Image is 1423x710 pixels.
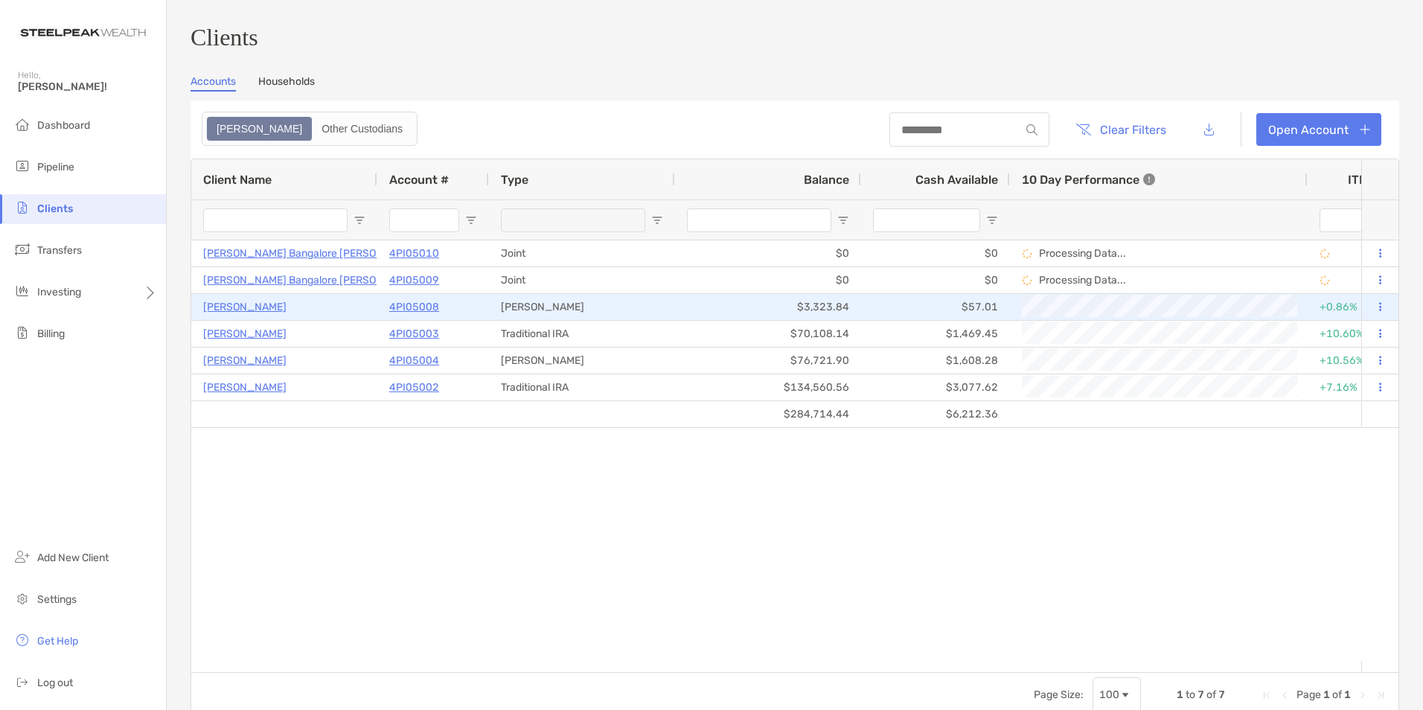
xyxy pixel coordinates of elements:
[203,208,348,232] input: Client Name Filter Input
[1296,688,1321,701] span: Page
[651,214,663,226] button: Open Filter Menu
[258,75,315,92] a: Households
[13,324,31,342] img: billing icon
[203,324,287,343] a: [PERSON_NAME]
[1039,274,1126,287] p: Processing Data...
[1256,113,1381,146] a: Open Account
[389,271,439,290] a: 4PI05009
[1197,688,1204,701] span: 7
[1320,295,1385,319] div: +0.86%
[1348,173,1385,187] div: ITD
[389,378,439,397] a: 4PI05002
[37,286,81,298] span: Investing
[1323,688,1330,701] span: 1
[861,401,1010,427] div: $6,212.36
[354,214,365,226] button: Open Filter Menu
[861,374,1010,400] div: $3,077.62
[489,240,675,266] div: Joint
[37,244,82,257] span: Transfers
[861,348,1010,374] div: $1,608.28
[37,635,78,647] span: Get Help
[1022,159,1155,199] div: 10 Day Performance
[389,208,459,232] input: Account # Filter Input
[203,244,423,263] p: [PERSON_NAME] Bangalore [PERSON_NAME]
[13,240,31,258] img: transfers icon
[1279,689,1291,701] div: Previous Page
[13,282,31,300] img: investing icon
[1357,689,1369,701] div: Next Page
[1320,348,1385,373] div: +10.56%
[1320,275,1330,286] img: Processing Data icon
[191,75,236,92] a: Accounts
[37,202,73,215] span: Clients
[1344,688,1351,701] span: 1
[489,348,675,374] div: [PERSON_NAME]
[37,551,109,564] span: Add New Client
[37,327,65,340] span: Billing
[675,294,861,320] div: $3,323.84
[13,589,31,607] img: settings icon
[203,378,287,397] a: [PERSON_NAME]
[203,173,272,187] span: Client Name
[37,593,77,606] span: Settings
[191,24,1399,51] h3: Clients
[1039,247,1126,260] p: Processing Data...
[1034,688,1084,701] div: Page Size:
[203,351,287,370] a: [PERSON_NAME]
[675,321,861,347] div: $70,108.14
[13,115,31,133] img: dashboard icon
[313,118,411,139] div: Other Custodians
[37,677,73,689] span: Log out
[1320,208,1367,232] input: ITD Filter Input
[13,157,31,175] img: pipeline icon
[1064,113,1177,146] button: Clear Filters
[389,298,439,316] a: 4PI05008
[37,161,74,173] span: Pipeline
[501,173,528,187] span: Type
[389,324,439,343] a: 4PI05003
[1022,275,1032,286] img: Processing Data icon
[389,351,439,370] a: 4PI05004
[389,244,439,263] a: 4PI05010
[873,208,980,232] input: Cash Available Filter Input
[13,631,31,649] img: get-help icon
[675,401,861,427] div: $284,714.44
[202,112,418,146] div: segmented control
[675,374,861,400] div: $134,560.56
[489,374,675,400] div: Traditional IRA
[465,214,477,226] button: Open Filter Menu
[13,673,31,691] img: logout icon
[203,298,287,316] a: [PERSON_NAME]
[1022,249,1032,259] img: Processing Data icon
[986,214,998,226] button: Open Filter Menu
[675,267,861,293] div: $0
[675,348,861,374] div: $76,721.90
[1177,688,1183,701] span: 1
[675,240,861,266] div: $0
[1026,124,1037,135] img: input icon
[18,80,157,93] span: [PERSON_NAME]!
[489,321,675,347] div: Traditional IRA
[489,294,675,320] div: [PERSON_NAME]
[804,173,849,187] span: Balance
[915,173,998,187] span: Cash Available
[203,271,423,290] a: [PERSON_NAME] Bangalore [PERSON_NAME]
[1206,688,1216,701] span: of
[1320,375,1385,400] div: +7.16%
[1218,688,1225,701] span: 7
[1320,322,1385,346] div: +10.60%
[13,548,31,566] img: add_new_client icon
[389,173,449,187] span: Account #
[18,6,148,60] img: Zoe Logo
